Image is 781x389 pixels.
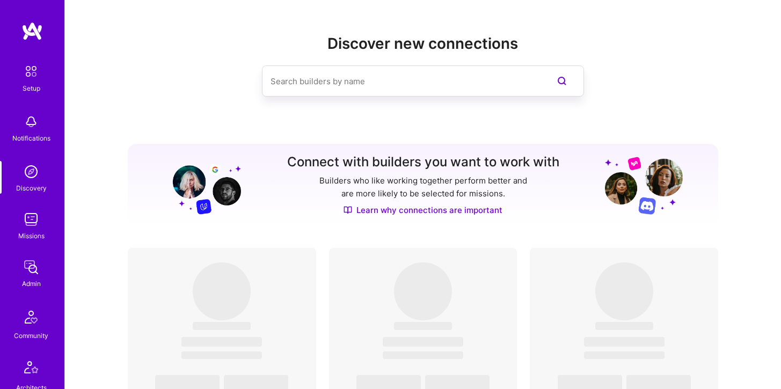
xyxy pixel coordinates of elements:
img: teamwork [20,209,42,230]
span: ‌ [383,337,463,347]
div: Notifications [12,133,50,144]
span: ‌ [595,262,653,320]
i: icon SearchPurple [556,75,568,87]
div: Missions [18,230,45,241]
div: Setup [23,83,40,94]
img: Discover [344,205,352,215]
span: ‌ [181,351,262,359]
p: Builders who like working together perform better and are more likely to be selected for missions. [317,174,529,200]
img: discovery [20,161,42,182]
span: ‌ [383,351,463,359]
h3: Connect with builders you want to work with [287,155,559,170]
span: ‌ [181,337,262,347]
span: ‌ [193,262,251,320]
a: Learn why connections are important [344,204,502,216]
span: ‌ [595,322,653,330]
div: Discovery [16,182,47,194]
span: ‌ [584,337,665,347]
span: ‌ [394,322,452,330]
img: admin teamwork [20,256,42,278]
span: ‌ [394,262,452,320]
img: Grow your network [163,156,241,215]
img: logo [21,21,43,41]
span: ‌ [193,322,251,330]
span: ‌ [584,351,665,359]
input: Search builders by name [271,68,532,95]
div: Community [14,330,48,341]
img: Community [18,304,44,330]
img: Architects [18,356,44,382]
img: bell [20,111,42,133]
div: Admin [22,278,41,289]
img: setup [20,60,42,83]
h2: Discover new connections [128,35,718,53]
img: Grow your network [605,156,683,215]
